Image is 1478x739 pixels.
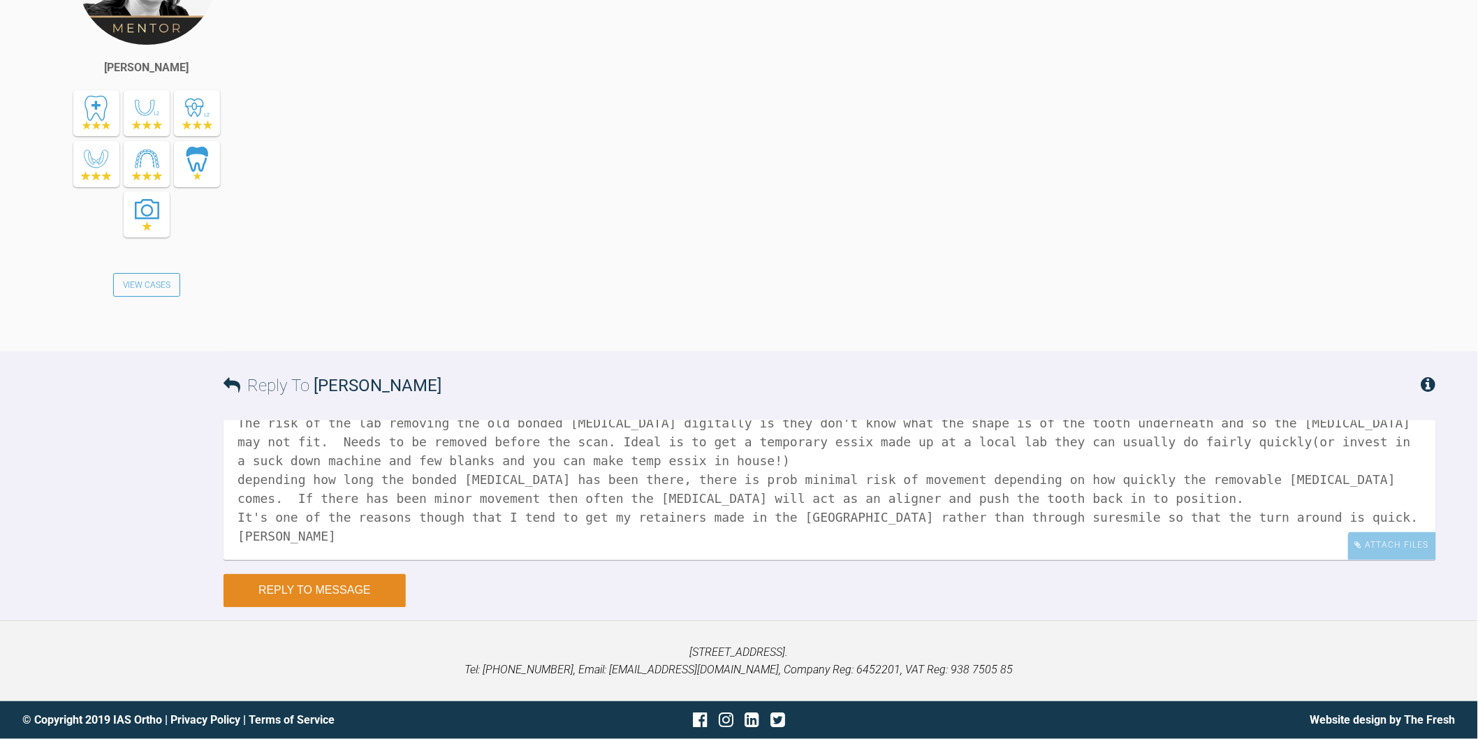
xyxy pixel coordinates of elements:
textarea: The risk of the lab removing the old bonded [MEDICAL_DATA] digitally is they don't know what the ... [224,420,1436,560]
h3: Reply To [224,372,441,399]
a: Website design by The Fresh [1310,713,1456,726]
a: Terms of Service [249,713,335,726]
div: Attach Files [1348,532,1436,559]
span: [PERSON_NAME] [314,376,441,395]
a: View Cases [113,273,180,297]
button: Reply to Message [224,574,406,608]
div: © Copyright 2019 IAS Ortho | | [22,711,500,729]
a: Privacy Policy [170,713,240,726]
div: [PERSON_NAME] [105,59,189,77]
p: [STREET_ADDRESS]. Tel: [PHONE_NUMBER], Email: [EMAIL_ADDRESS][DOMAIN_NAME], Company Reg: 6452201,... [22,643,1456,679]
